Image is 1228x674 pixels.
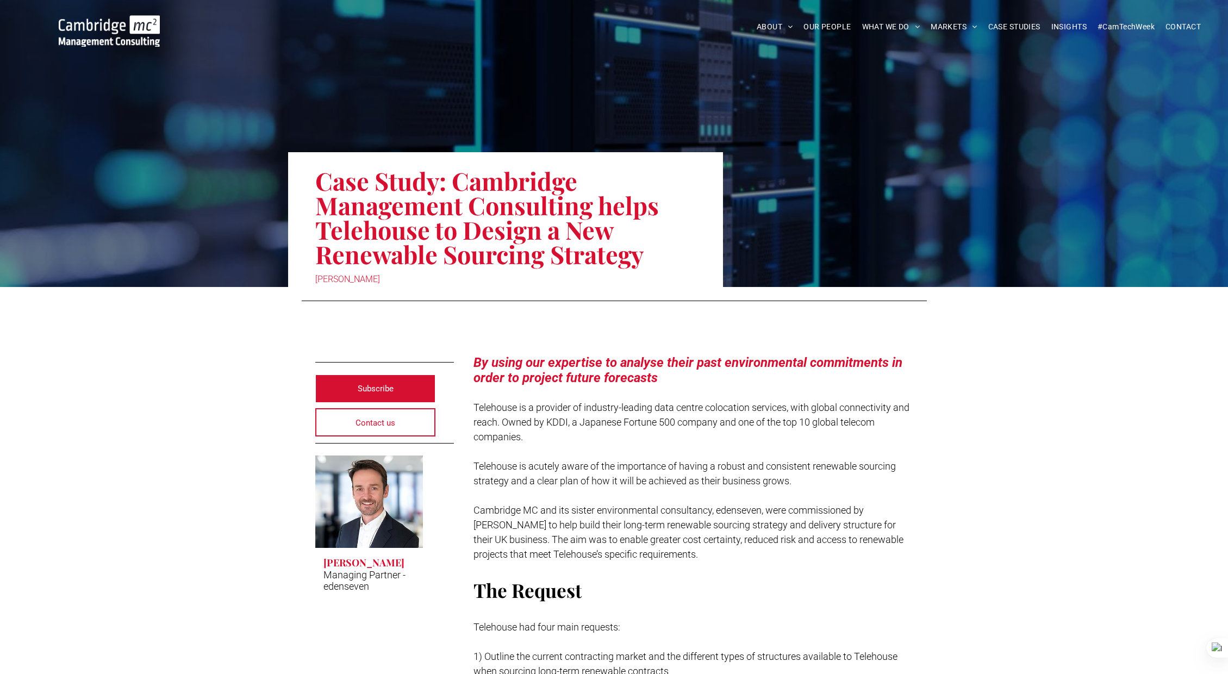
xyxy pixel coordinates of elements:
span: Cambridge MC and its sister environmental consultancy, edenseven, were commissioned by [PERSON_NA... [473,504,903,560]
span: Telehouse is acutely aware of the importance of having a robust and consistent renewable sourcing... [473,460,896,486]
a: INSIGHTS [1046,18,1092,35]
img: Cambridge MC Logo [59,15,160,47]
a: OUR PEOPLE [798,18,856,35]
span: Contact us [356,409,395,436]
span: The Request [473,577,582,603]
a: WHAT WE DO [857,18,926,35]
span: Telehouse is a provider of industry-leading data centre colocation services, with global connecti... [473,402,909,442]
span: By using our expertise to analyse their past environmental commitments in order to project future... [473,355,902,385]
p: Managing Partner - edenseven [323,569,415,592]
a: Contact us [315,408,436,436]
a: #CamTechWeek [1092,18,1160,35]
a: MARKETS [925,18,982,35]
a: CONTACT [1160,18,1206,35]
a: Subscribe [315,375,436,403]
a: ABOUT [751,18,799,35]
a: CASE STUDIES [983,18,1046,35]
h3: [PERSON_NAME] [323,556,404,569]
span: Telehouse had four main requests: [473,621,620,633]
h1: Case Study: Cambridge Management Consulting helps Telehouse to Design a New Renewable Sourcing St... [315,167,696,267]
span: Subscribe [358,375,394,402]
div: [PERSON_NAME] [315,272,696,287]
